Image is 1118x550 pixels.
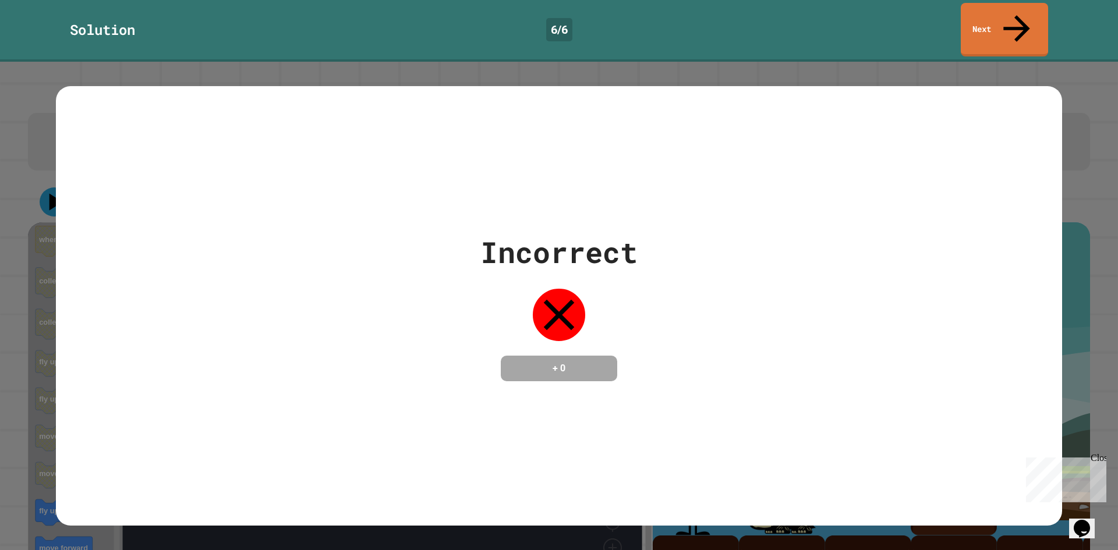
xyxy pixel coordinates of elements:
[480,230,638,274] div: Incorrect
[961,3,1048,56] a: Next
[5,5,80,74] div: Chat with us now!Close
[1021,453,1106,502] iframe: chat widget
[512,361,606,375] h4: + 0
[546,18,572,41] div: 6 / 6
[1069,503,1106,538] iframe: chat widget
[70,19,135,40] div: Solution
